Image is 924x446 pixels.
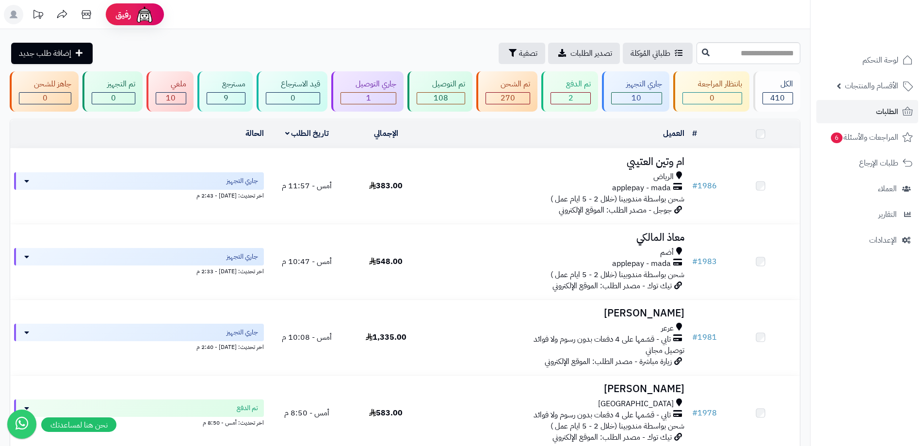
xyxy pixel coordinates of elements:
[26,5,50,27] a: تحديثات المنصة
[429,383,684,395] h3: [PERSON_NAME]
[551,420,684,432] span: شحن بواسطة مندوبينا (خلال 2 - 5 ايام عمل )
[255,71,329,112] a: قيد الاسترجاع 0
[81,71,144,112] a: تم التجهيز 0
[623,43,693,64] a: طلباتي المُوكلة
[816,151,918,175] a: طلبات الإرجاع
[869,233,897,247] span: الإعدادات
[429,232,684,243] h3: معاذ المالكي
[660,247,674,258] span: أضم
[671,71,751,112] a: بانتظار المراجعة 0
[692,256,697,267] span: #
[692,331,717,343] a: #1981
[683,93,741,104] div: 0
[663,128,684,139] a: العميل
[762,79,793,90] div: الكل
[545,356,672,367] span: زيارة مباشرة - مصدر الطلب: الموقع الإلكتروني
[195,71,254,112] a: مسترجع 9
[692,128,697,139] a: #
[551,193,684,205] span: شحن بواسطة مندوبينا (خلال 2 - 5 ايام عمل )
[19,48,71,59] span: إضافة طلب جديد
[227,328,258,337] span: جاري التجهيز
[692,180,717,192] a: #1986
[329,71,405,112] a: جاري التوصيل 1
[845,79,898,93] span: الأقسام والمنتجات
[266,93,320,104] div: 0
[8,71,81,112] a: جاهز للشحن 0
[11,43,93,64] a: إضافة طلب جديد
[682,79,742,90] div: بانتظار المراجعة
[92,93,134,104] div: 0
[816,49,918,72] a: لوحة التحكم
[551,269,684,281] span: شحن بواسطة مندوبينا (خلال 2 - 5 ايام عمل )
[282,256,332,267] span: أمس - 10:47 م
[692,256,717,267] a: #1983
[417,93,464,104] div: 108
[816,126,918,149] a: المراجعات والأسئلة6
[692,407,697,419] span: #
[111,92,116,104] span: 0
[92,79,135,90] div: تم التجهيز
[600,71,671,112] a: جاري التجهيز 10
[207,93,244,104] div: 9
[499,43,545,64] button: تصفية
[710,92,714,104] span: 0
[374,128,398,139] a: الإجمالي
[878,182,897,196] span: العملاء
[237,403,258,413] span: تم الدفع
[486,93,530,104] div: 270
[474,71,539,112] a: تم الشحن 270
[519,48,537,59] span: تصفية
[369,407,403,419] span: 583.00
[539,71,600,112] a: تم الدفع 2
[369,256,403,267] span: 548.00
[366,331,406,343] span: 1,335.00
[552,431,672,443] span: تيك توك - مصدر الطلب: الموقع الإلكتروني
[486,79,530,90] div: تم الشحن
[19,79,71,90] div: جاهز للشحن
[551,79,590,90] div: تم الدفع
[369,180,403,192] span: 383.00
[552,280,672,292] span: تيك توك - مصدر الطلب: الموقع الإلكتروني
[816,203,918,226] a: التقارير
[227,176,258,186] span: جاري التجهيز
[291,92,295,104] span: 0
[612,182,671,194] span: applepay - mada
[631,48,670,59] span: طلباتي المُوكلة
[115,9,131,20] span: رفيق
[559,204,672,216] span: جوجل - مصدر الطلب: الموقع الإلكتروني
[598,398,674,410] span: [GEOGRAPHIC_DATA]
[14,190,264,200] div: اخر تحديث: [DATE] - 2:43 م
[19,93,71,104] div: 0
[632,92,641,104] span: 10
[227,252,258,262] span: جاري التجهيز
[548,43,620,64] a: تصدير الطلبات
[14,341,264,351] div: اخر تحديث: [DATE] - 2:40 م
[207,79,245,90] div: مسترجع
[417,79,465,90] div: تم التوصيل
[692,407,717,419] a: #1978
[340,79,396,90] div: جاري التوصيل
[661,323,674,334] span: عرعر
[43,92,48,104] span: 0
[156,93,186,104] div: 10
[830,131,898,144] span: المراجعات والأسئلة
[612,93,662,104] div: 10
[282,180,332,192] span: أمس - 11:57 م
[653,171,674,182] span: الرياض
[692,331,697,343] span: #
[166,92,176,104] span: 10
[611,79,662,90] div: جاري التجهيز
[145,71,195,112] a: ملغي 10
[816,229,918,252] a: الإعدادات
[570,48,612,59] span: تصدير الطلبات
[224,92,228,104] span: 9
[534,334,671,345] span: تابي - قسّمها على 4 دفعات بدون رسوم ولا فوائد
[692,180,697,192] span: #
[831,132,843,143] span: 6
[366,92,371,104] span: 1
[876,105,898,118] span: الطلبات
[612,258,671,269] span: applepay - mada
[245,128,264,139] a: الحالة
[135,5,154,24] img: ai-face.png
[156,79,186,90] div: ملغي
